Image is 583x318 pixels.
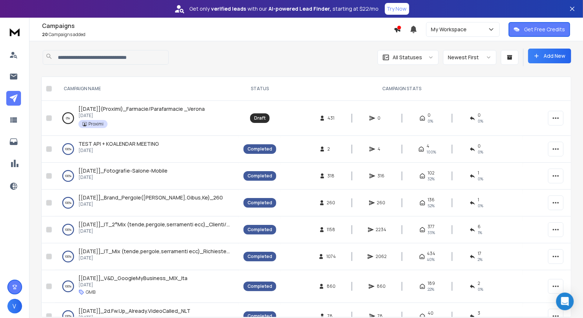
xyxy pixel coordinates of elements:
div: Open Intercom Messenger [556,293,574,310]
p: 0 % [66,114,70,122]
p: Try Now [387,5,407,13]
p: [DATE] [78,228,232,234]
span: 189 [428,280,435,286]
span: [[DATE]]_2d.Fw.Up_Already.VideoCalled_NLT [78,307,190,314]
span: 0% [478,118,483,124]
span: 1 [478,197,479,203]
span: 22 % [428,286,434,292]
td: 100%[[DATE]]_Fotografie-Salone-Mobile[DATE] [55,163,239,190]
span: 431 [327,115,335,121]
span: 860 [377,283,386,289]
span: 6 [478,224,481,230]
p: 100 % [65,172,71,180]
button: V [7,299,22,314]
div: Completed [247,146,272,152]
th: CAMPAIGN NAME [55,77,239,101]
span: 377 [428,224,435,230]
div: Completed [247,227,272,233]
td: 100%[[DATE]]_V&D_GoogleMyBusiness_MIX_Ita[DATE]GMB [55,270,239,303]
p: 100 % [65,199,71,206]
a: [[DATE]](Proximi)_Farmacie/Parafarmacie _Verona [78,105,205,113]
span: 2062 [376,254,387,259]
p: 100 % [65,253,71,260]
td: 100%[[DATE]]_IT_2°Mix (tende,pergole,serramenti ecc)_Clienti/Contatti Web_1158[DATE] [55,216,239,243]
span: [[DATE]](Proximi)_Farmacie/Parafarmacie _Verona [78,105,205,112]
div: Draft [254,115,266,121]
th: CAMPAIGN STATS [281,77,523,101]
button: Try Now [385,3,409,15]
div: Completed [247,173,272,179]
span: 0 % [478,203,483,209]
a: [[DATE]]_Brand_Pergole([PERSON_NAME],Gibus,Ke)_260 [78,194,223,201]
span: 434 [427,251,436,257]
p: [DATE] [78,148,159,153]
span: 0 [428,112,431,118]
span: 52 % [428,203,435,209]
span: 316 [377,173,385,179]
p: 100 % [65,226,71,233]
span: 0 % [478,149,483,155]
span: 17 [478,251,481,257]
span: 33 % [428,230,435,236]
h1: Campaigns [42,21,394,30]
p: Proximi [88,121,103,127]
span: 260 [377,200,386,206]
span: 0 % [478,286,483,292]
span: 0 [478,112,481,118]
p: Get only with our starting at $22/mo [190,5,379,13]
span: 102 [428,170,435,176]
span: [[DATE]]_IT_2°Mix (tende,pergole,serramenti ecc)_Clienti/Contatti Web_1158 [78,221,272,228]
p: [DATE] [78,201,223,207]
span: 1074 [326,254,336,259]
span: 2 % [478,257,482,262]
td: 100%[[DATE]]_Brand_Pergole([PERSON_NAME],Gibus,Ke)_260[DATE] [55,190,239,216]
button: Get Free Credits [509,22,570,37]
p: [DATE] [78,174,168,180]
p: [DATE] [78,282,187,288]
th: STATUS [239,77,281,101]
span: 136 [428,197,435,203]
button: Add New [528,49,571,63]
div: Completed [247,254,272,259]
p: 100 % [65,283,71,290]
p: [DATE] [78,255,232,261]
a: [[DATE]]_IT_2°Mix (tende,pergole,serramenti ecc)_Clienti/Contatti Web_1158 [78,221,232,228]
span: 2 [327,146,335,152]
div: Completed [247,283,272,289]
a: [[DATE]]_IT_Mix (tende,pergole,serramenti ecc)_Richieste/preventivi_1074 [78,248,232,255]
td: 0%[[DATE]](Proximi)_Farmacie/Parafarmacie _Verona[DATE]Proximi [55,101,239,136]
p: Campaigns added [42,32,394,38]
span: 40 [428,310,433,316]
span: 1 [478,170,479,176]
span: 1158 [327,227,336,233]
span: 32 % [428,176,435,182]
span: 100 % [426,149,436,155]
strong: verified leads [211,5,246,13]
span: 2 [478,280,480,286]
p: Get Free Credits [524,26,565,33]
a: TEST API + KOALENDAR MEETING [78,140,159,148]
span: 4 [377,146,385,152]
span: 0 % [478,176,483,182]
a: [[DATE]]_V&D_GoogleMyBusiness_MIX_Ita [78,275,187,282]
span: [[DATE]]_Fotografie-Salone-Mobile [78,167,168,174]
p: [DATE] [78,113,205,119]
a: [[DATE]]_Fotografie-Salone-Mobile [78,167,168,174]
img: logo [7,25,22,39]
span: 40 % [427,257,435,262]
strong: AI-powered Lead Finder, [269,5,331,13]
p: GMB [86,289,95,295]
span: 318 [327,173,335,179]
td: 100%[[DATE]]_IT_Mix (tende,pergole,serramenti ecc)_Richieste/preventivi_1074[DATE] [55,243,239,270]
span: 0 [377,115,385,121]
span: 0% [428,118,433,124]
span: 4 [426,143,429,149]
span: 3 [478,310,480,316]
div: Completed [247,200,272,206]
span: TEST API + KOALENDAR MEETING [78,140,159,147]
span: 2234 [376,227,387,233]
